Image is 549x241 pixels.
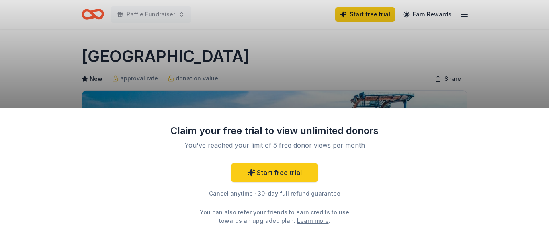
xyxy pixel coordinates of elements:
div: You've reached your limit of 5 free donor views per month [180,140,369,150]
div: Cancel anytime · 30-day full refund guarantee [170,189,379,198]
div: You can also refer your friends to earn credits to use towards an upgraded plan. . [193,208,356,225]
div: Claim your free trial to view unlimited donors [170,124,379,137]
a: Start free trial [231,163,318,182]
a: Learn more [297,216,329,225]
